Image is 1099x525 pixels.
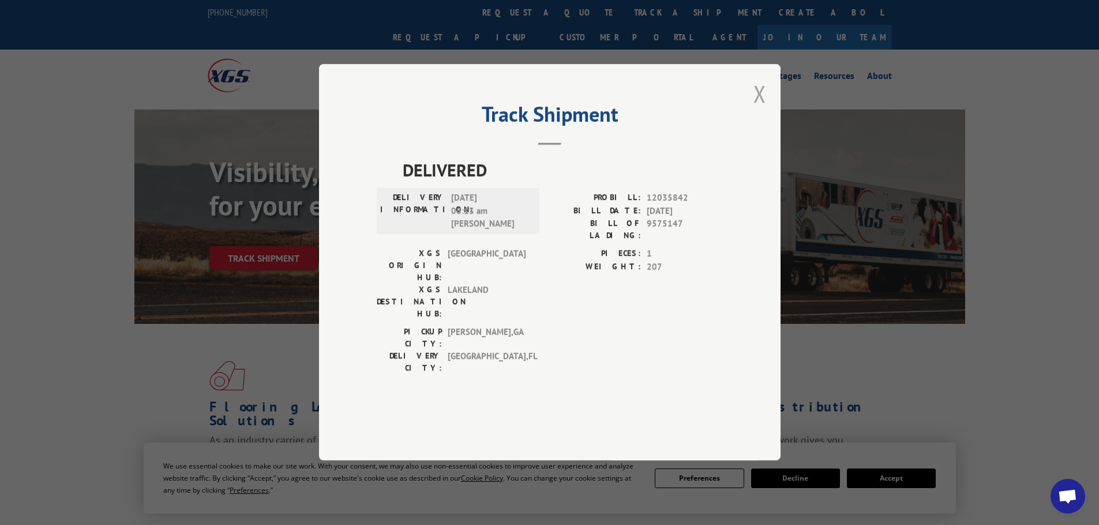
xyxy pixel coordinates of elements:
[753,78,766,109] button: Close modal
[647,218,723,242] span: 9575147
[448,350,526,375] span: [GEOGRAPHIC_DATA] , FL
[550,192,641,205] label: PROBILL:
[451,192,529,231] span: [DATE] 08:13 am [PERSON_NAME]
[550,218,641,242] label: BILL OF LADING:
[448,326,526,350] span: [PERSON_NAME] , GA
[647,248,723,261] span: 1
[377,326,442,350] label: PICKUP CITY:
[377,350,442,375] label: DELIVERY CITY:
[380,192,445,231] label: DELIVERY INFORMATION:
[550,205,641,218] label: BILL DATE:
[377,106,723,128] h2: Track Shipment
[647,205,723,218] span: [DATE]
[403,157,723,183] span: DELIVERED
[550,260,641,274] label: WEIGHT:
[647,192,723,205] span: 12035842
[647,260,723,274] span: 207
[448,284,526,320] span: LAKELAND
[1051,479,1085,513] a: Open chat
[377,248,442,284] label: XGS ORIGIN HUB:
[448,248,526,284] span: [GEOGRAPHIC_DATA]
[377,284,442,320] label: XGS DESTINATION HUB:
[550,248,641,261] label: PIECES:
